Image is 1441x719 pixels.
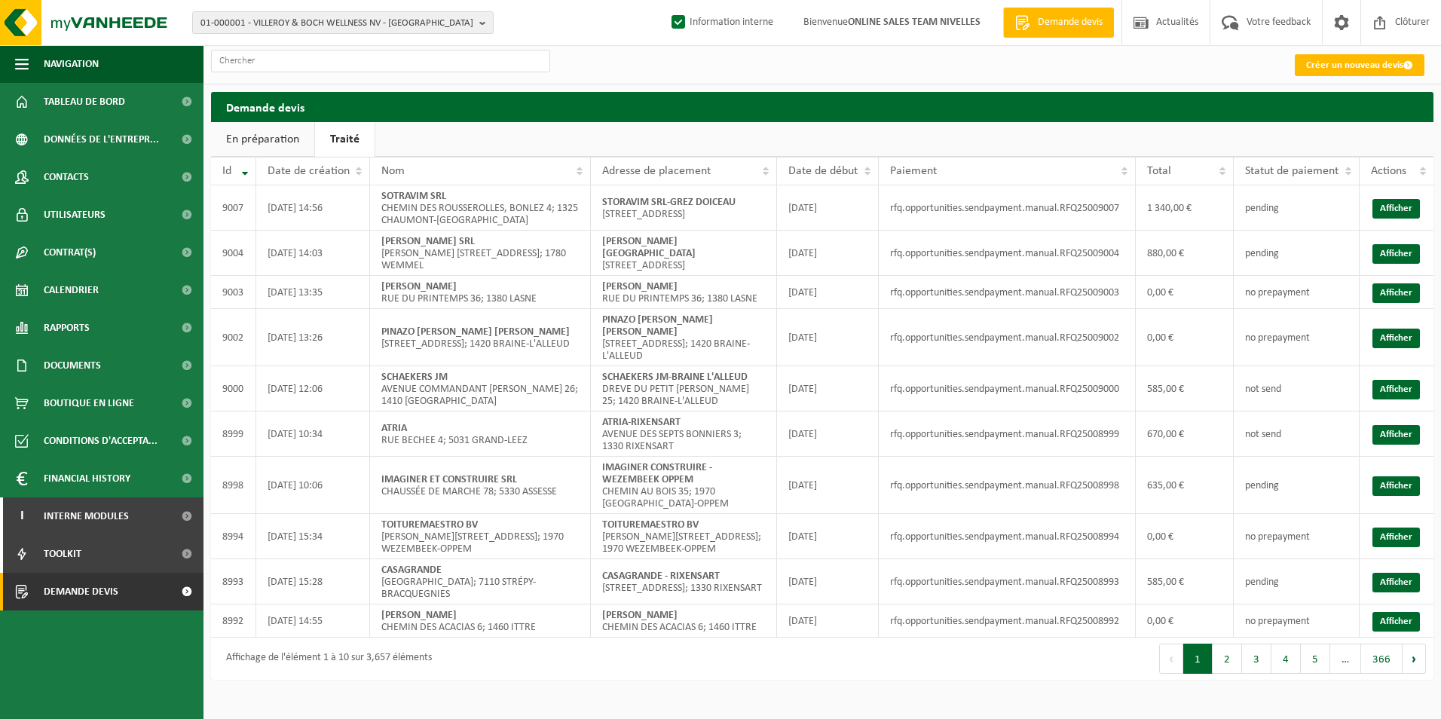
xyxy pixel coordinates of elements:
[1295,54,1424,76] a: Créer un nouveau devis
[1136,276,1234,309] td: 0,00 €
[777,559,879,604] td: [DATE]
[777,231,879,276] td: [DATE]
[848,17,981,28] strong: ONLINE SALES TEAM NIVELLES
[668,11,773,34] label: Information interne
[211,309,256,366] td: 9002
[1136,309,1234,366] td: 0,00 €
[370,514,591,559] td: [PERSON_NAME][STREET_ADDRESS]; 1970 WEZEMBEEK-OPPEM
[777,604,879,638] td: [DATE]
[602,314,713,338] strong: PINAZO [PERSON_NAME] [PERSON_NAME]
[890,165,937,177] span: Paiement
[370,559,591,604] td: [GEOGRAPHIC_DATA]; 7110 STRÉPY-BRACQUEGNIES
[370,457,591,514] td: CHAUSSÉE DE MARCHE 78; 5330 ASSESSE
[1136,457,1234,514] td: 635,00 €
[602,372,748,383] strong: SCHAEKERS JM-BRAINE L'ALLEUD
[44,573,118,610] span: Demande devis
[1245,616,1310,627] span: no prepayment
[381,610,457,621] strong: [PERSON_NAME]
[591,604,777,638] td: CHEMIN DES ACACIAS 6; 1460 ITTRE
[44,460,130,497] span: Financial History
[256,185,370,231] td: [DATE] 14:56
[370,309,591,366] td: [STREET_ADDRESS]; 1420 BRAINE-L'ALLEUD
[777,412,879,457] td: [DATE]
[1372,199,1420,219] a: Afficher
[591,514,777,559] td: [PERSON_NAME][STREET_ADDRESS]; 1970 WEZEMBEEK-OPPEM
[211,276,256,309] td: 9003
[1136,231,1234,276] td: 880,00 €
[1372,329,1420,348] a: Afficher
[256,457,370,514] td: [DATE] 10:06
[1403,644,1426,674] button: Next
[200,12,473,35] span: 01-000001 - VILLEROY & BOCH WELLNESS NV - [GEOGRAPHIC_DATA]
[879,276,1136,309] td: rfq.opportunities.sendpayment.manual.RFQ25009003
[1245,287,1310,298] span: no prepayment
[211,559,256,604] td: 8993
[44,309,90,347] span: Rapports
[1361,644,1403,674] button: 366
[381,191,446,202] strong: SOTRAVIM SRL
[256,412,370,457] td: [DATE] 10:34
[370,231,591,276] td: [PERSON_NAME] [STREET_ADDRESS]; 1780 WEMMEL
[44,196,106,234] span: Utilisateurs
[211,50,550,72] input: Chercher
[44,158,89,196] span: Contacts
[591,366,777,412] td: DREVE DU PETIT [PERSON_NAME] 25; 1420 BRAINE-L'ALLEUD
[44,422,158,460] span: Conditions d'accepta...
[381,423,407,434] strong: ATRIA
[44,347,101,384] span: Documents
[15,497,29,535] span: I
[1245,480,1279,491] span: pending
[1372,283,1420,303] a: Afficher
[777,457,879,514] td: [DATE]
[211,412,256,457] td: 8999
[256,231,370,276] td: [DATE] 14:03
[1147,165,1171,177] span: Total
[44,83,125,121] span: Tableau de bord
[219,645,432,672] div: Affichage de l'élément 1 à 10 sur 3,657 éléments
[381,372,448,383] strong: SCHAEKERS JM
[211,457,256,514] td: 8998
[211,92,1433,121] h2: Demande devis
[1372,573,1420,592] a: Afficher
[879,514,1136,559] td: rfq.opportunities.sendpayment.manual.RFQ25008994
[1213,644,1242,674] button: 2
[591,185,777,231] td: [STREET_ADDRESS]
[370,412,591,457] td: RUE BECHEE 4; 5031 GRAND-LEEZ
[591,412,777,457] td: AVENUE DES SEPTS BONNIERS 3; 1330 RIXENSART
[1245,203,1279,214] span: pending
[192,11,494,34] button: 01-000001 - VILLEROY & BOCH WELLNESS NV - [GEOGRAPHIC_DATA]
[381,564,442,576] strong: CASAGRANDE
[381,474,517,485] strong: IMAGINER ET CONSTRUIRE SRL
[879,559,1136,604] td: rfq.opportunities.sendpayment.manual.RFQ25008993
[44,234,96,271] span: Contrat(s)
[370,604,591,638] td: CHEMIN DES ACACIAS 6; 1460 ITTRE
[1245,577,1279,588] span: pending
[211,514,256,559] td: 8994
[602,236,696,259] strong: [PERSON_NAME] [GEOGRAPHIC_DATA]
[381,165,405,177] span: Nom
[256,559,370,604] td: [DATE] 15:28
[256,514,370,559] td: [DATE] 15:34
[602,610,678,621] strong: [PERSON_NAME]
[879,457,1136,514] td: rfq.opportunities.sendpayment.manual.RFQ25008998
[211,604,256,638] td: 8992
[44,384,134,422] span: Boutique en ligne
[211,366,256,412] td: 9000
[879,231,1136,276] td: rfq.opportunities.sendpayment.manual.RFQ25009004
[315,122,375,157] a: Traité
[211,231,256,276] td: 9004
[1003,8,1114,38] a: Demande devis
[602,197,736,208] strong: STORAVIM SRL-GREZ DOICEAU
[1242,644,1271,674] button: 3
[211,122,314,157] a: En préparation
[1159,644,1183,674] button: Previous
[1245,332,1310,344] span: no prepayment
[256,604,370,638] td: [DATE] 14:55
[1372,380,1420,399] a: Afficher
[211,185,256,231] td: 9007
[1136,185,1234,231] td: 1 340,00 €
[268,165,350,177] span: Date de création
[602,417,681,428] strong: ATRIA-RIXENSART
[1136,412,1234,457] td: 670,00 €
[370,366,591,412] td: AVENUE COMMANDANT [PERSON_NAME] 26; 1410 [GEOGRAPHIC_DATA]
